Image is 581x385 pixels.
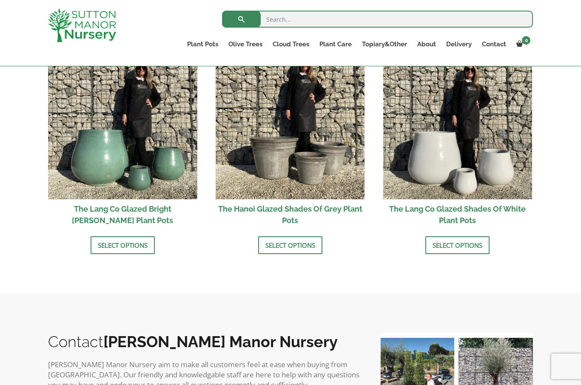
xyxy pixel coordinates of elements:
a: Topiary&Other [357,38,412,50]
a: 0 [511,38,533,50]
a: Select options for “The Lang Co Glazed Bright Olive Green Plant Pots” [91,236,155,254]
a: Sale! The Lang Co Glazed Shades Of White Plant Pots [383,51,533,230]
b: [PERSON_NAME] Manor Nursery [103,333,338,351]
img: The Lang Co Glazed Bright Olive Green Plant Pots [48,51,197,200]
h2: The Lang Co Glazed Bright [PERSON_NAME] Plant Pots [48,199,197,230]
img: The Lang Co Glazed Shades Of White Plant Pots [383,51,533,200]
a: Sale! The Lang Co Glazed Bright [PERSON_NAME] Plant Pots [48,51,197,230]
a: Sale! The Hanoi Glazed Shades Of Grey Plant Pots [216,51,365,230]
a: Olive Trees [223,38,268,50]
img: The Hanoi Glazed Shades Of Grey Plant Pots [216,51,365,200]
span: 0 [522,36,530,45]
h2: The Hanoi Glazed Shades Of Grey Plant Pots [216,199,365,230]
a: Plant Care [314,38,357,50]
h2: The Lang Co Glazed Shades Of White Plant Pots [383,199,533,230]
a: About [412,38,441,50]
a: Cloud Trees [268,38,314,50]
h2: Contact [48,333,363,351]
a: Delivery [441,38,477,50]
input: Search... [222,11,533,28]
a: Plant Pots [182,38,223,50]
a: Select options for “The Lang Co Glazed Shades Of White Plant Pots” [425,236,490,254]
a: Contact [477,38,511,50]
a: Select options for “The Hanoi Glazed Shades Of Grey Plant Pots” [258,236,322,254]
img: logo [48,8,116,42]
